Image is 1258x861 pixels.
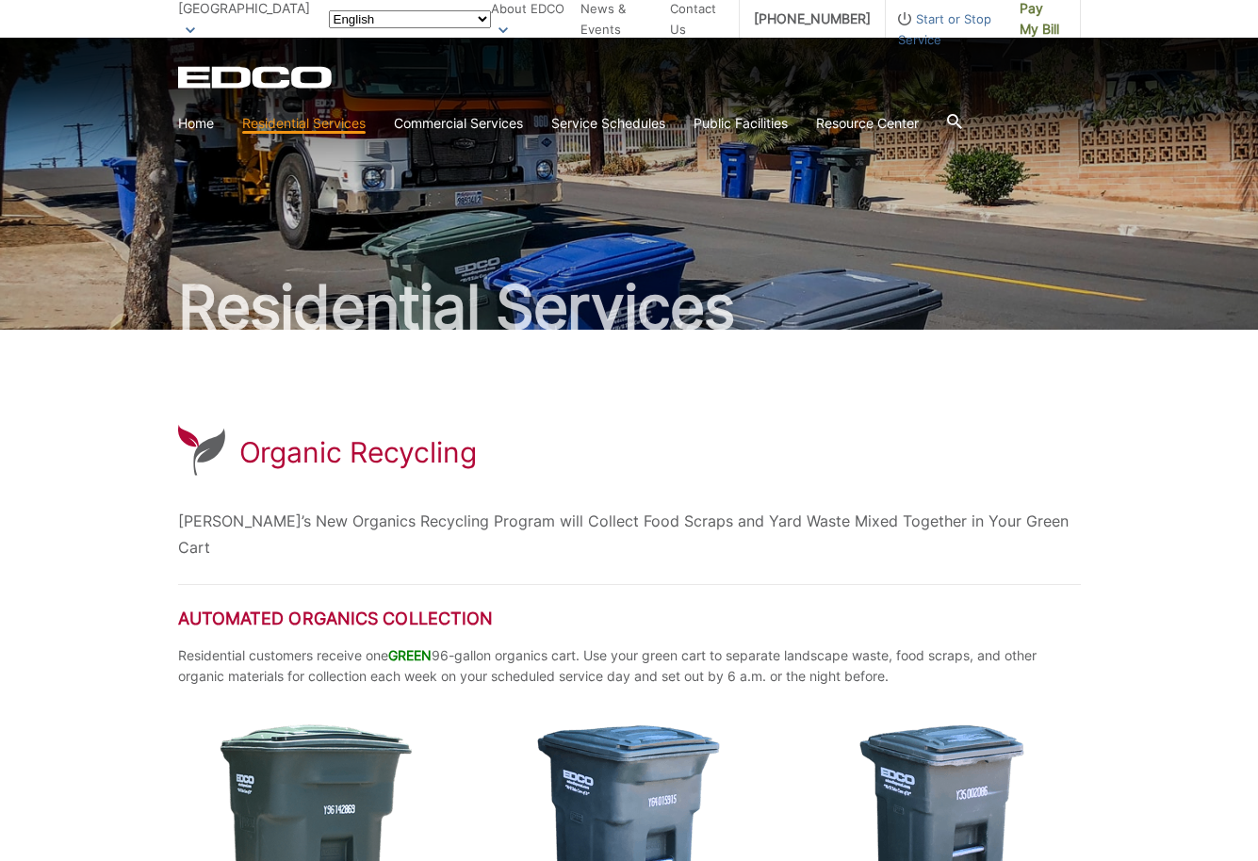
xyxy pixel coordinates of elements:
[694,113,788,134] a: Public Facilities
[178,113,214,134] a: Home
[329,10,491,28] select: Select a language
[816,113,919,134] a: Resource Center
[178,609,1081,629] h2: Automated Organics Collection
[239,435,477,469] h1: Organic Recycling
[242,113,366,134] a: Residential Services
[178,66,335,89] a: EDCD logo. Return to the homepage.
[178,277,1081,337] h2: Residential Services
[388,647,432,663] span: GREEN
[178,508,1081,560] p: [PERSON_NAME]’s New Organics Recycling Program will Collect Food Scraps and Yard Waste Mixed Toge...
[551,113,665,134] a: Service Schedules
[178,645,1081,687] p: Residential customers receive one 96-gallon organics cart. Use your green cart to separate landsc...
[394,113,523,134] a: Commercial Services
